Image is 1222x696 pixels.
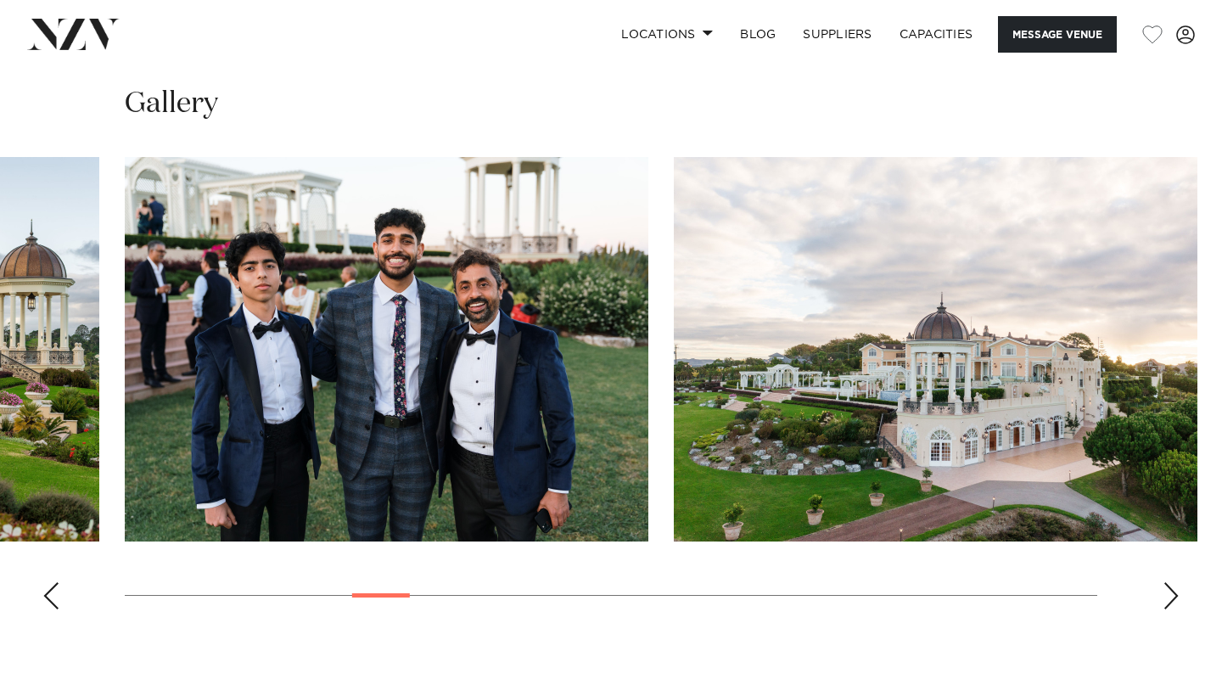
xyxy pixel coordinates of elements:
[886,16,987,53] a: Capacities
[125,85,218,123] h2: Gallery
[789,16,885,53] a: SUPPLIERS
[726,16,789,53] a: BLOG
[998,16,1117,53] button: Message Venue
[674,157,1197,542] swiper-slide: 9 / 30
[608,16,726,53] a: Locations
[125,157,648,542] swiper-slide: 8 / 30
[27,19,120,49] img: nzv-logo.png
